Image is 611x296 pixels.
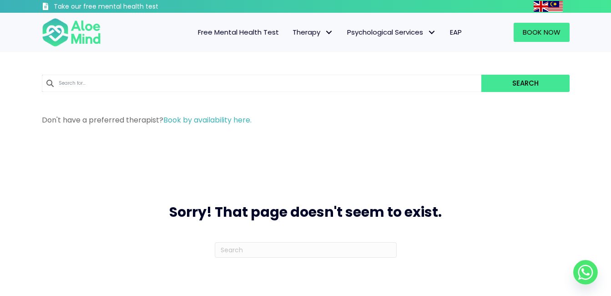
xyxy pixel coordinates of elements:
span: Psychological Services: submenu [425,26,439,39]
a: English [534,1,548,11]
h3: Take our free mental health test [54,2,207,11]
a: Psychological ServicesPsychological Services: submenu [340,23,443,42]
h2: Sorry! That page doesn't seem to exist. [74,203,538,222]
span: Therapy: submenu [323,26,336,39]
input: Search [215,242,397,258]
nav: Menu [113,23,469,42]
span: Book Now [523,27,561,37]
a: Free Mental Health Test [191,23,286,42]
a: Book by availability here. [163,115,252,125]
img: ms [548,1,563,12]
a: Malay [548,1,563,11]
img: Aloe mind Logo [42,17,101,47]
a: EAP [443,23,469,42]
a: Whatsapp [573,260,598,285]
p: Don't have a preferred therapist? [42,115,570,125]
input: Search for... [42,75,482,92]
span: Free Mental Health Test [198,27,279,37]
button: Search [481,75,569,92]
a: Take our free mental health test [42,2,207,13]
span: Psychological Services [347,27,436,37]
span: EAP [450,27,462,37]
span: Therapy [293,27,333,37]
a: TherapyTherapy: submenu [286,23,340,42]
a: Book Now [514,23,570,42]
img: en [534,1,548,12]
